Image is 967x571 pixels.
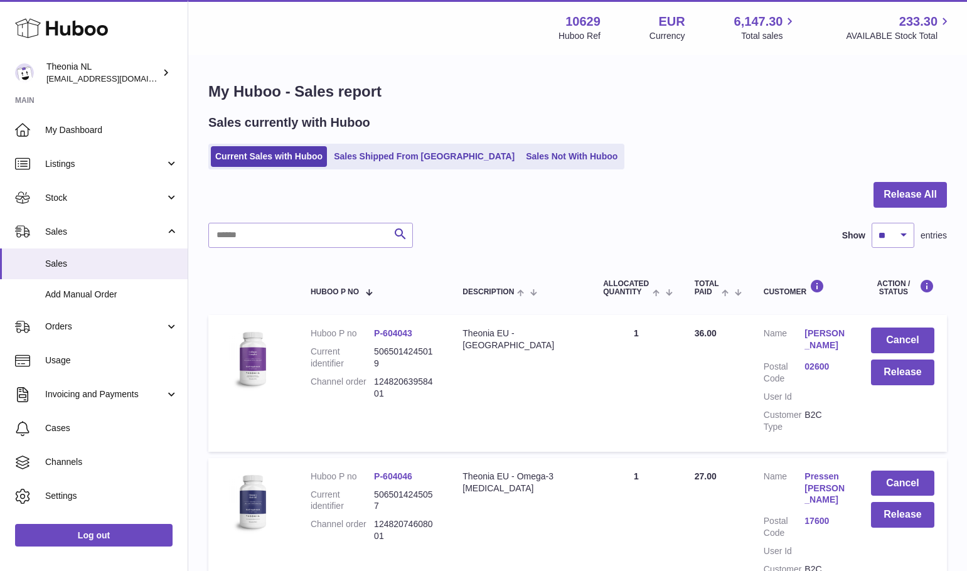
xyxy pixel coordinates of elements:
span: Huboo P no [311,288,359,296]
dt: Current identifier [311,346,374,370]
span: Channels [45,456,178,468]
label: Show [842,230,865,242]
img: 106291725893086.jpg [221,471,284,533]
span: Add Manual Order [45,289,178,301]
span: Listings [45,158,165,170]
span: 6,147.30 [734,13,783,30]
a: Sales Shipped From [GEOGRAPHIC_DATA] [329,146,519,167]
a: P-604046 [374,471,412,481]
span: [EMAIL_ADDRESS][DOMAIN_NAME] [46,73,184,83]
span: 36.00 [695,328,717,338]
h2: Sales currently with Huboo [208,114,370,131]
dd: 5065014245057 [374,489,437,513]
strong: 10629 [565,13,601,30]
a: 6,147.30 Total sales [734,13,798,42]
a: Pressen [PERSON_NAME] [804,471,846,506]
span: entries [921,230,947,242]
dd: 5065014245019 [374,346,437,370]
div: Theonia NL [46,61,159,85]
dt: User Id [764,391,805,403]
span: Description [462,288,514,296]
span: Sales [45,226,165,238]
a: [PERSON_NAME] [804,328,846,351]
span: Sales [45,258,178,270]
img: info@wholesomegoods.eu [15,63,34,82]
button: Cancel [871,328,934,353]
a: P-604043 [374,328,412,338]
dt: Channel order [311,376,374,400]
dd: B2C [804,409,846,433]
a: 02600 [804,361,846,373]
div: Customer [764,279,846,296]
button: Release All [874,182,947,208]
span: 27.00 [695,471,717,481]
dt: Name [764,328,805,355]
span: Orders [45,321,165,333]
button: Release [871,360,934,385]
span: 233.30 [899,13,938,30]
span: ALLOCATED Quantity [603,280,649,296]
a: 17600 [804,515,846,527]
strong: EUR [658,13,685,30]
span: My Dashboard [45,124,178,136]
span: Invoicing and Payments [45,388,165,400]
span: Cases [45,422,178,434]
div: Action / Status [871,279,934,296]
a: Sales Not With Huboo [521,146,622,167]
a: Current Sales with Huboo [211,146,327,167]
div: Theonia EU - [GEOGRAPHIC_DATA] [462,328,578,351]
button: Release [871,502,934,528]
dt: Customer Type [764,409,805,433]
span: Settings [45,490,178,502]
dt: Current identifier [311,489,374,513]
dt: Channel order [311,518,374,542]
dd: 12482063958401 [374,376,437,400]
span: Total sales [741,30,797,42]
a: Log out [15,524,173,547]
td: 1 [590,315,682,451]
span: Usage [45,355,178,366]
dt: Huboo P no [311,471,374,483]
div: Theonia EU - Omega-3 [MEDICAL_DATA] [462,471,578,494]
div: Huboo Ref [558,30,601,42]
a: 233.30 AVAILABLE Stock Total [846,13,952,42]
dd: 12482074608001 [374,518,437,542]
dt: Huboo P no [311,328,374,339]
h1: My Huboo - Sales report [208,82,947,102]
span: Total paid [695,280,719,296]
span: Stock [45,192,165,204]
button: Cancel [871,471,934,496]
div: Currency [649,30,685,42]
img: 106291725893172.jpg [221,328,284,390]
dt: User Id [764,545,805,557]
dt: Postal Code [764,515,805,539]
dt: Postal Code [764,361,805,385]
dt: Name [764,471,805,510]
span: AVAILABLE Stock Total [846,30,952,42]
